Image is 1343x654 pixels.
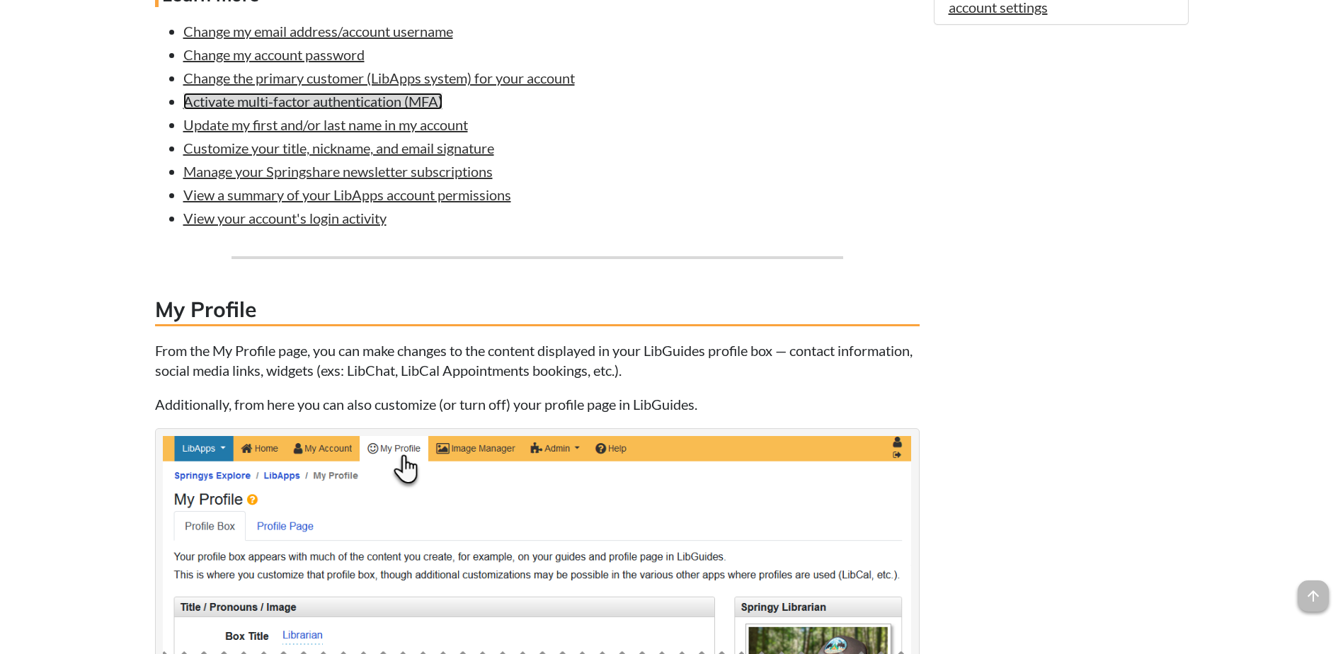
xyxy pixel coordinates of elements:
p: Additionally, from here you can also customize (or turn off) your profile page in LibGuides. [155,394,920,414]
h3: My Profile [155,294,920,326]
span: arrow_upward [1298,580,1329,612]
a: Update my first and/or last name in my account [183,116,468,133]
a: Activate multi-factor authentication (MFA) [183,93,442,110]
a: Manage your Springshare newsletter subscriptions [183,163,493,180]
a: Customize your title, nickname, and email signature [183,139,494,156]
a: Change the primary customer (LibApps system) for your account [183,69,575,86]
p: From the My Profile page, you can make changes to the content displayed in your LibGuides profile... [155,340,920,380]
a: View a summary of your LibApps account permissions [183,186,511,203]
a: Change my email address/account username [183,23,453,40]
a: Change my account password [183,46,365,63]
a: arrow_upward [1298,582,1329,599]
a: View your account's login activity [183,210,387,226]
